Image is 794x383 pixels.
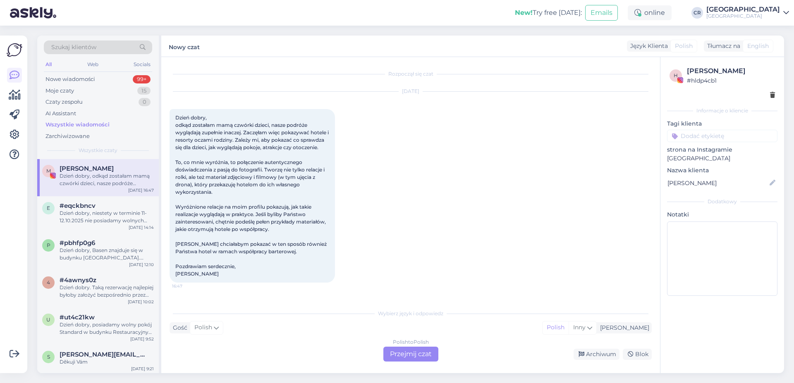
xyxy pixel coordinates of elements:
[45,87,74,95] div: Moje czaty
[170,70,652,78] div: Rozpoczął się czat
[51,43,96,52] span: Szukaj klientów
[667,178,768,188] input: Dodaj nazwę
[128,187,154,193] div: [DATE] 16:47
[137,87,151,95] div: 15
[129,262,154,268] div: [DATE] 12:10
[393,338,429,346] div: Polish to Polish
[46,316,50,323] span: u
[623,349,652,360] div: Blok
[60,202,96,209] span: #eqckbncv
[574,349,619,360] div: Archiwum
[44,59,53,70] div: All
[585,5,618,21] button: Emails
[194,323,212,332] span: Polish
[47,279,50,285] span: 4
[47,205,50,211] span: e
[86,59,100,70] div: Web
[60,239,95,247] span: #pbhfp0g6
[675,42,693,50] span: Polish
[667,166,777,175] p: Nazwa klienta
[60,165,114,172] span: Monika Kowalewska
[60,284,154,299] div: Dzień dobry. Taką rezerwację najlepiej byłoby założyć bezpośrednio przez Nas, telefonicznie lub m...
[543,321,569,334] div: Polish
[60,314,95,321] span: #ut4c21kw
[667,130,777,142] input: Dodać etykietę
[60,351,146,358] span: slanina.coufalova@seznam.cz
[130,336,154,342] div: [DATE] 9:52
[60,321,154,336] div: Dzień dobry, posiadamy wolny pokój Standard w budynku Restauracyjnym w tym terminie. Pobyt ze śni...
[667,210,777,219] p: Notatki
[170,88,652,95] div: [DATE]
[383,347,438,362] div: Przejmij czat
[706,6,780,13] div: [GEOGRAPHIC_DATA]
[667,119,777,128] p: Tagi klienta
[45,109,76,118] div: AI Assistant
[45,132,90,140] div: Zarchiwizowane
[747,42,769,50] span: English
[667,154,777,163] p: [GEOGRAPHIC_DATA]
[60,276,96,284] span: #4awnys0z
[175,114,330,277] span: Dzień dobry, odkąd zostałam mamą czwórki dzieci, nasze podróże wyglądają zupełnie inaczej. Zaczęł...
[706,13,780,19] div: [GEOGRAPHIC_DATA]
[129,224,154,231] div: [DATE] 14:14
[597,324,649,332] div: [PERSON_NAME]
[573,324,586,331] span: Inny
[47,354,50,360] span: s
[515,9,533,17] b: New!
[45,75,95,83] div: Nowe wiadomości
[133,75,151,83] div: 99+
[706,6,789,19] a: [GEOGRAPHIC_DATA][GEOGRAPHIC_DATA]
[45,98,83,106] div: Czaty zespołu
[172,283,203,289] span: 16:47
[687,66,775,76] div: [PERSON_NAME]
[60,209,154,224] div: Dzień dobry, niestety w terminie 11-12.10.2025 nie posiadamy wolnych pokoi.
[7,42,22,58] img: Askly Logo
[79,147,117,154] span: Wszystkie czaty
[704,42,740,50] div: Tłumacz na
[47,242,50,248] span: p
[667,198,777,205] div: Dodatkowy
[46,168,51,174] span: M
[667,107,777,114] div: Informacje o kliencie
[628,5,672,20] div: online
[674,72,678,79] span: h
[515,8,582,18] div: Try free [DATE]:
[132,59,152,70] div: Socials
[45,121,110,129] div: Wszystkie wiadomości
[139,98,151,106] div: 0
[60,358,154,366] div: Děkuji Vám
[170,310,652,317] div: Wybierz język i odpowiedz
[691,7,703,19] div: CR
[687,76,775,85] div: # hldp4cb1
[667,145,777,154] p: strona na Instagramie
[169,40,200,52] label: Nowy czat
[627,42,668,50] div: Język Klienta
[60,247,154,262] div: Dzień dobry, Basen znajduje się w budynku [GEOGRAPHIC_DATA]. Śniadania odbywają się w budynku [GE...
[60,172,154,187] div: Dzień dobry, odkąd zostałam mamą czwórki dzieci, nasze podróże wyglądają zupełnie inaczej. Zaczęł...
[128,299,154,305] div: [DATE] 10:02
[131,366,154,372] div: [DATE] 9:21
[170,324,187,332] div: Gość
